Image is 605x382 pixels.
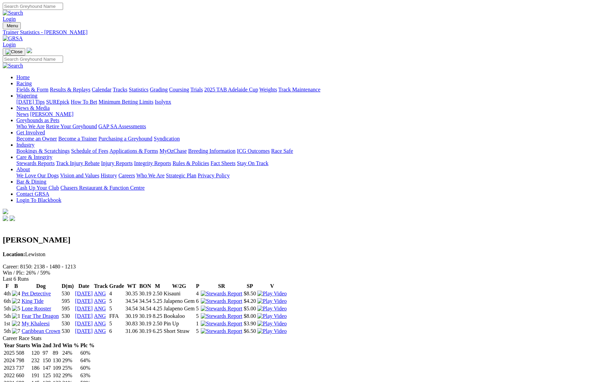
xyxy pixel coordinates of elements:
a: Trials [190,87,203,92]
td: 2022 [3,372,15,379]
td: 508 [16,350,30,356]
td: 34.54 [139,298,152,305]
a: Bar & Dining [16,179,46,185]
td: 4 [196,290,200,297]
a: We Love Our Dogs [16,173,59,178]
a: Stewards Reports [16,160,55,166]
img: Play Video [257,321,287,327]
a: Login To Blackbook [16,197,61,203]
a: MyOzChase [160,148,187,154]
td: Pin Up [163,320,195,327]
img: Stewards Report [201,291,242,297]
td: 30.19 [139,328,152,335]
img: Search [3,10,23,16]
td: 30.19 [139,313,152,320]
a: Contact GRSA [16,191,49,197]
a: Tracks [113,87,127,92]
td: 64% [80,357,95,364]
a: Weights [259,87,277,92]
a: Grading [150,87,168,92]
img: Play Video [257,328,287,334]
img: Close [5,49,22,55]
img: 7 [12,328,20,334]
td: Kisauni [163,290,195,297]
td: 5th [3,305,11,312]
td: 89 [52,350,61,356]
img: Play Video [257,291,287,297]
a: Login [3,16,16,22]
a: Careers [118,173,135,178]
div: Bar & Dining [16,185,602,191]
a: Applications & Forms [109,148,158,154]
td: 595 [61,305,74,312]
td: 30.19 [125,313,138,320]
a: Pet Detective [21,291,51,296]
span: Win / Plc: [3,270,25,276]
td: 4 [109,290,124,297]
a: Minimum Betting Limits [99,99,153,105]
a: View replay [257,313,287,319]
td: Bookaloo [163,313,195,320]
a: Stay On Track [237,160,268,166]
th: V [257,283,287,290]
a: Integrity Reports [134,160,171,166]
a: About [16,166,30,172]
a: [DATE] [75,328,93,334]
td: 60% [80,350,95,356]
a: Statistics [129,87,149,92]
td: FFA [109,313,124,320]
th: Grade [109,283,124,290]
td: 2.50 [152,290,163,297]
td: 530 [61,328,74,335]
th: SP [243,283,256,290]
input: Search [3,56,63,63]
td: 191 [31,372,42,379]
td: 60% [80,365,95,371]
a: Fact Sheets [211,160,236,166]
div: Last 6 Runs [3,276,602,282]
a: Racing [16,80,32,86]
img: Stewards Report [201,306,242,312]
a: Purchasing a Greyhound [99,136,152,142]
th: Track [94,283,108,290]
a: Fields & Form [16,87,48,92]
td: Jalapeno Gem [163,298,195,305]
a: Isolynx [155,99,171,105]
a: Bookings & Scratchings [16,148,70,154]
td: 31.06 [125,328,138,335]
a: [DATE] [75,321,93,326]
td: $8.50 [243,290,256,297]
img: 2 [12,321,20,327]
td: 63% [80,372,95,379]
a: ANG [94,321,106,326]
a: Who We Are [136,173,165,178]
div: Industry [16,148,602,154]
div: Get Involved [16,136,602,142]
td: Jalapeno Gem [163,305,195,312]
span: Lewiston [3,251,45,257]
a: Caribbean Crown [21,328,60,334]
a: Injury Reports [101,160,133,166]
img: Stewards Report [201,321,242,327]
td: 1 [196,320,200,327]
td: 5th [3,313,11,320]
td: 6.25 [152,328,163,335]
th: B [12,283,20,290]
img: Stewards Report [201,328,242,334]
a: Trainer Statistics - [PERSON_NAME] [3,29,602,35]
td: 29% [62,357,79,364]
td: $4.20 [243,298,256,305]
a: Fear The Dragon [21,313,59,319]
td: 5th [3,328,11,335]
th: SR [200,283,243,290]
th: Date [75,283,93,290]
td: 109 [52,365,61,371]
a: Rules & Policies [172,160,209,166]
td: 5.25 [152,298,163,305]
a: Schedule of Fees [71,148,108,154]
a: News [16,111,29,117]
td: 34.54 [139,305,152,312]
td: $3.90 [243,320,256,327]
a: Greyhounds as Pets [16,117,59,123]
